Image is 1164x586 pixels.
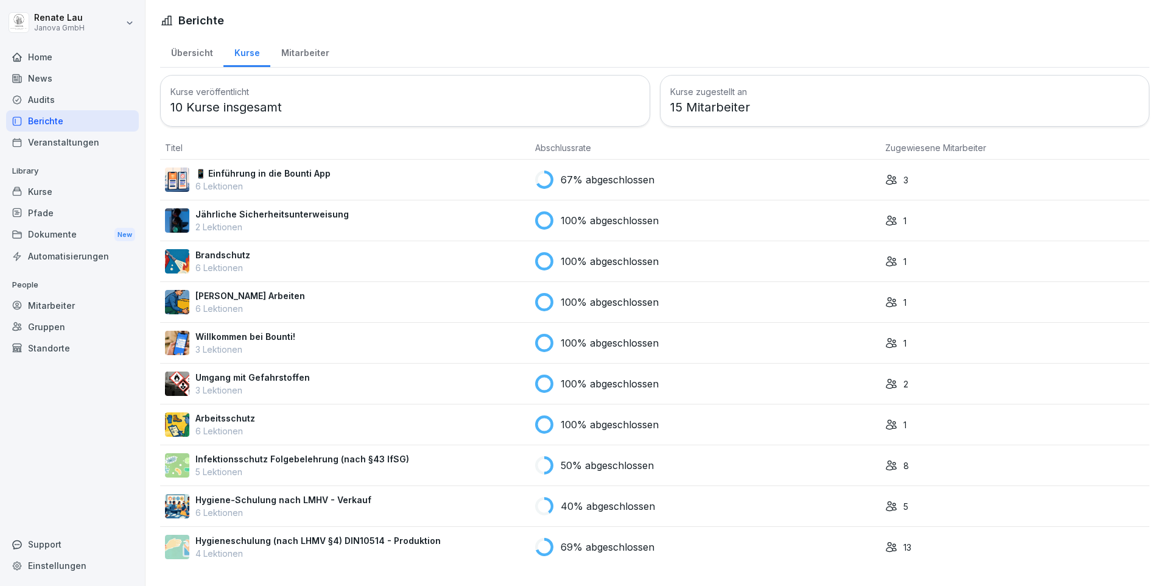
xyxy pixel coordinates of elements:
[170,85,640,98] h3: Kurse veröffentlicht
[6,224,139,246] div: Dokumente
[530,136,880,160] th: Abschlussrate
[6,555,139,576] a: Einstellungen
[34,13,85,23] p: Renate Lau
[903,418,906,431] p: 1
[165,290,189,314] img: ns5fm27uu5em6705ixom0yjt.png
[165,535,189,559] img: gxsnf7ygjsfsmxd96jxi4ufn.png
[903,541,911,554] p: 13
[195,167,331,180] p: 📱 Einführung in die Bounti App
[903,174,908,186] p: 3
[195,465,409,478] p: 5 Lektionen
[195,453,409,465] p: Infektionsschutz Folgebelehrung (nach §43 IfSG)
[561,172,654,187] p: 67% abgeschlossen
[195,249,250,261] p: Brandschutz
[170,98,640,116] p: 10 Kurse insgesamt
[165,494,189,518] img: h7jpezukfv8pwd1f3ia36uzh.png
[6,68,139,89] a: News
[6,275,139,295] p: People
[6,295,139,316] a: Mitarbeiter
[561,213,659,228] p: 100% abgeschlossen
[195,534,441,547] p: Hygieneschulung (nach LHMV §4) DIN10514 - Produktion
[561,540,654,554] p: 69% abgeschlossen
[6,161,139,181] p: Library
[195,221,349,233] p: 2 Lektionen
[195,412,255,425] p: Arbeitsschutz
[165,143,183,153] span: Titel
[195,506,371,519] p: 6 Lektionen
[195,208,349,221] p: Jährliche Sicherheitsunterweisung
[6,316,139,337] a: Gruppen
[195,330,295,343] p: Willkommen bei Bounti!
[561,417,659,432] p: 100% abgeschlossen
[223,36,270,67] a: Kurse
[903,500,908,513] p: 5
[165,372,189,396] img: ro33qf0i8ndaw7nkfv0stvse.png
[6,132,139,153] a: Veranstaltungen
[885,143,986,153] span: Zugewiesene Mitarbeiter
[165,412,189,437] img: bgsrfyvhdm6180ponve2jajk.png
[903,214,906,227] p: 1
[195,384,310,397] p: 3 Lektionen
[561,336,659,350] p: 100% abgeschlossen
[561,254,659,269] p: 100% abgeschlossen
[195,302,305,315] p: 6 Lektionen
[6,245,139,267] a: Automatisierungen
[195,289,305,302] p: [PERSON_NAME] Arbeiten
[6,110,139,132] a: Berichte
[903,296,906,309] p: 1
[195,261,250,274] p: 6 Lektionen
[165,249,189,274] img: b0iy7e1gfawqjs4nezxuanzk.png
[160,36,223,67] a: Übersicht
[6,224,139,246] a: DokumenteNew
[561,458,654,473] p: 50% abgeschlossen
[165,168,189,192] img: mi2x1uq9fytfd6tyw03v56b3.png
[903,378,908,390] p: 2
[561,295,659,309] p: 100% abgeschlossen
[6,181,139,202] a: Kurse
[903,337,906,350] p: 1
[195,425,255,437] p: 6 Lektionen
[195,493,371,506] p: Hygiene-Schulung nach LMHV - Verkauf
[165,208,189,233] img: lexopoti9mm3ayfs08g9aag0.png
[903,459,909,472] p: 8
[903,255,906,268] p: 1
[270,36,340,67] a: Mitarbeiter
[195,343,295,356] p: 3 Lektionen
[195,180,331,192] p: 6 Lektionen
[165,453,189,478] img: tgff07aey9ahi6f4hltuk21p.png
[6,89,139,110] a: Audits
[6,337,139,359] a: Standorte
[114,228,135,242] div: New
[561,499,655,514] p: 40% abgeschlossen
[178,12,224,29] h1: Berichte
[561,376,659,391] p: 100% abgeschlossen
[195,371,310,384] p: Umgang mit Gefahrstoffen
[34,24,85,32] p: Janova GmbH
[6,534,139,555] div: Support
[670,85,1140,98] h3: Kurse zugestellt an
[6,46,139,68] a: Home
[165,331,189,355] img: xh3bnih80d1pxcetv9zsuevg.png
[6,202,139,224] a: Pfade
[195,547,441,560] p: 4 Lektionen
[670,98,1140,116] p: 15 Mitarbeiter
